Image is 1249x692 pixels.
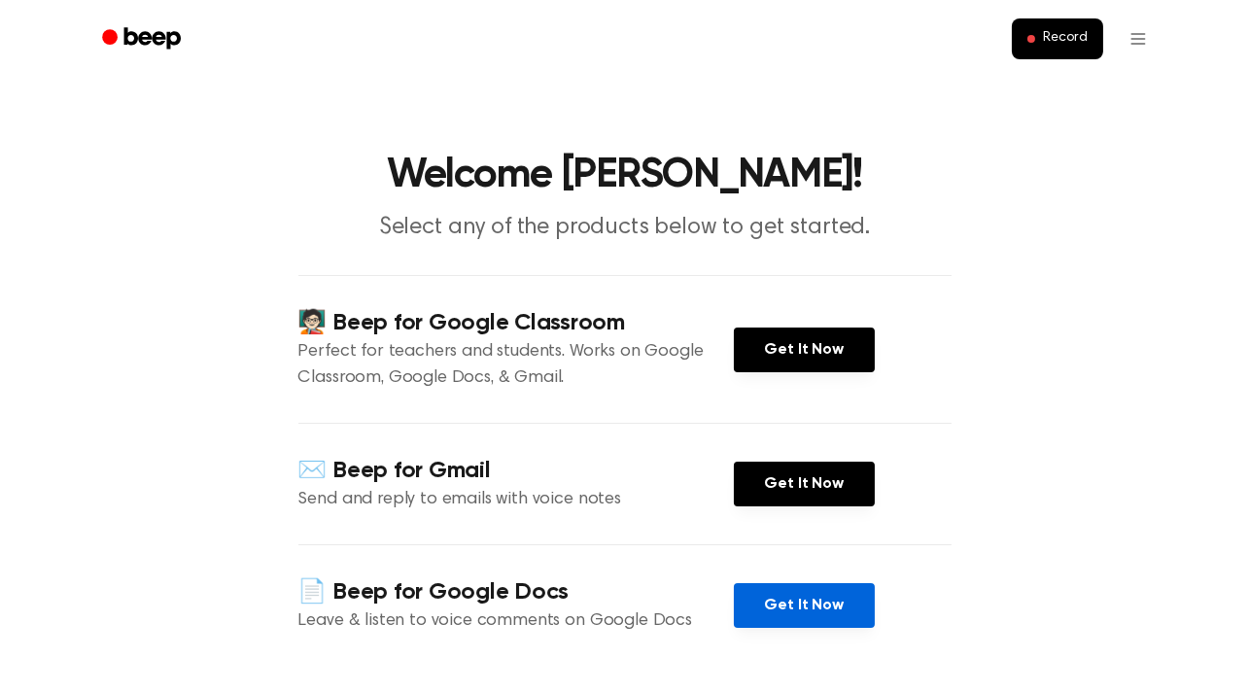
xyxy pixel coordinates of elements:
a: Get It Now [734,462,875,506]
button: Record [1012,18,1102,59]
p: Leave & listen to voice comments on Google Docs [298,608,734,635]
p: Send and reply to emails with voice notes [298,487,734,513]
h4: ✉️ Beep for Gmail [298,455,734,487]
a: Get It Now [734,583,875,628]
h4: 🧑🏻‍🏫 Beep for Google Classroom [298,307,734,339]
a: Beep [88,20,198,58]
h1: Welcome [PERSON_NAME]! [127,156,1123,196]
p: Select any of the products below to get started. [252,212,998,244]
a: Get It Now [734,328,875,372]
h4: 📄 Beep for Google Docs [298,576,734,608]
button: Open menu [1115,16,1162,62]
span: Record [1043,30,1087,48]
p: Perfect for teachers and students. Works on Google Classroom, Google Docs, & Gmail. [298,339,734,392]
